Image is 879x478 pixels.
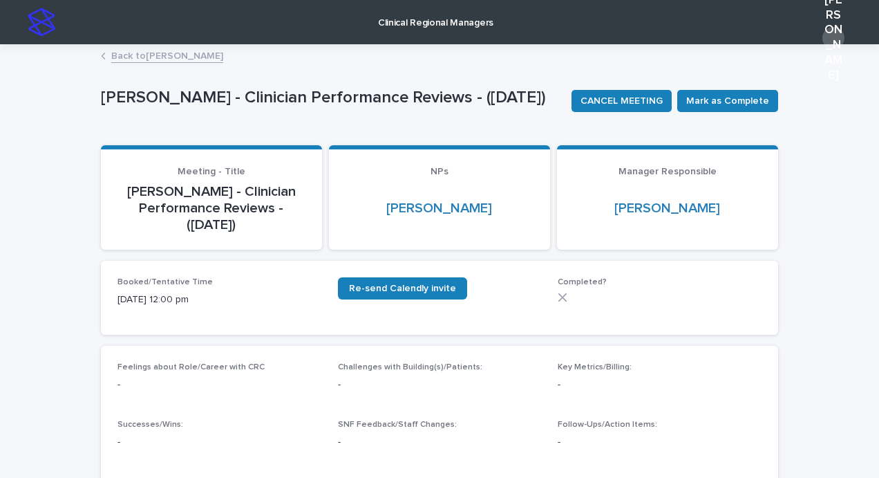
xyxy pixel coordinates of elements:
span: Completed? [558,278,607,286]
p: - [558,435,762,450]
p: [PERSON_NAME] - Clinician Performance Reviews - ([DATE]) [117,183,305,233]
p: - [117,378,321,392]
p: [PERSON_NAME] - Clinician Performance Reviews - ([DATE]) [101,88,560,108]
p: - [117,435,321,450]
div: [PERSON_NAME] [822,27,844,49]
span: SNF Feedback/Staff Changes: [338,421,457,429]
span: Follow-Ups/Action Items: [558,421,657,429]
span: Manager Responsible [618,167,717,176]
span: NPs [431,167,448,176]
span: Key Metrics/Billing: [558,363,632,371]
a: [PERSON_NAME] [614,200,720,217]
span: CANCEL MEETING [580,94,663,108]
p: - [338,378,542,392]
span: Challenges with Building(s)/Patients: [338,363,482,371]
span: Booked/Tentative Time [117,278,213,286]
button: Mark as Complete [677,90,778,112]
span: Mark as Complete [686,94,769,108]
p: [DATE] 12:00 pm [117,293,321,307]
span: Meeting - Title [178,167,245,176]
img: stacker-logo-s-only.png [28,8,55,36]
p: - [338,435,542,450]
a: Back to[PERSON_NAME] [111,47,223,63]
span: Successes/Wins: [117,421,183,429]
button: CANCEL MEETING [571,90,672,112]
a: Re-send Calendly invite [338,277,467,300]
a: [PERSON_NAME] [386,200,492,217]
p: - [558,378,762,392]
span: Re-send Calendly invite [349,284,456,293]
span: Feelings about Role/Career with CRC [117,363,265,371]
